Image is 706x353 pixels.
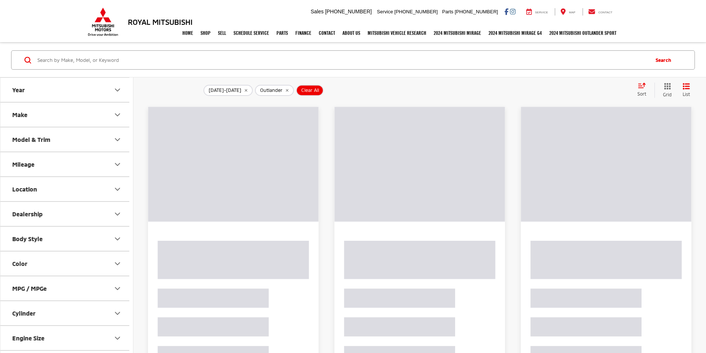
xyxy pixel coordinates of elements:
[442,9,453,14] span: Parts
[12,310,36,317] div: Cylinder
[0,78,134,102] button: YearYear
[0,301,134,325] button: CylinderCylinder
[504,9,508,14] a: Facebook: Click to visit our Facebook page
[0,127,134,151] button: Model & TrimModel & Trim
[113,334,122,343] div: Engine Size
[12,260,27,267] div: Color
[510,9,516,14] a: Instagram: Click to visit our Instagram page
[296,85,324,96] button: Clear All
[113,234,122,243] div: Body Style
[12,235,43,242] div: Body Style
[583,8,618,16] a: Contact
[339,24,364,42] a: About Us
[197,24,214,42] a: Shop
[128,18,193,26] h3: Royal Mitsubishi
[12,334,44,342] div: Engine Size
[260,87,282,93] span: Outlander
[255,85,294,96] button: remove Outlander
[301,87,319,93] span: Clear All
[113,309,122,318] div: Cylinder
[0,276,134,300] button: MPG / MPGeMPG / MPGe
[113,160,122,169] div: Mileage
[455,9,498,14] span: [PHONE_NUMBER]
[364,24,430,42] a: Mitsubishi Vehicle Research
[430,24,485,42] a: 2024 Mitsubishi Mirage
[663,91,672,98] span: Grid
[214,24,230,42] a: Sell
[634,83,654,97] button: Select sort value
[0,103,134,127] button: MakeMake
[12,161,34,168] div: Mileage
[209,87,241,93] span: [DATE]-[DATE]
[535,11,548,14] span: Service
[0,202,134,226] button: DealershipDealership
[12,86,25,93] div: Year
[292,24,315,42] a: Finance
[113,210,122,219] div: Dealership
[683,91,690,97] span: List
[86,7,120,36] img: Mitsubishi
[311,9,324,14] span: Sales
[12,210,43,217] div: Dealership
[113,259,122,268] div: Color
[0,152,134,176] button: MileageMileage
[325,9,372,14] span: [PHONE_NUMBER]
[113,284,122,293] div: MPG / MPGe
[315,24,339,42] a: Contact
[12,111,27,118] div: Make
[654,83,677,98] button: Grid View
[0,252,134,276] button: ColorColor
[521,8,554,16] a: Service
[230,24,273,42] a: Schedule Service: Opens in a new tab
[569,11,575,14] span: Map
[179,24,197,42] a: Home
[113,135,122,144] div: Model & Trim
[113,110,122,119] div: Make
[677,83,696,98] button: List View
[555,8,581,16] a: Map
[0,227,134,251] button: Body StyleBody Style
[12,186,37,193] div: Location
[637,91,646,96] span: Sort
[598,11,612,14] span: Contact
[648,51,682,69] button: Search
[12,136,50,143] div: Model & Trim
[0,326,134,350] button: Engine SizeEngine Size
[546,24,620,42] a: 2024 Mitsubishi Outlander SPORT
[203,85,253,96] button: remove 2025-2025
[12,285,47,292] div: MPG / MPGe
[377,9,393,14] span: Service
[0,177,134,201] button: LocationLocation
[113,185,122,194] div: Location
[485,24,546,42] a: 2024 Mitsubishi Mirage G4
[37,51,648,69] input: Search by Make, Model, or Keyword
[113,86,122,94] div: Year
[273,24,292,42] a: Parts: Opens in a new tab
[394,9,438,14] span: [PHONE_NUMBER]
